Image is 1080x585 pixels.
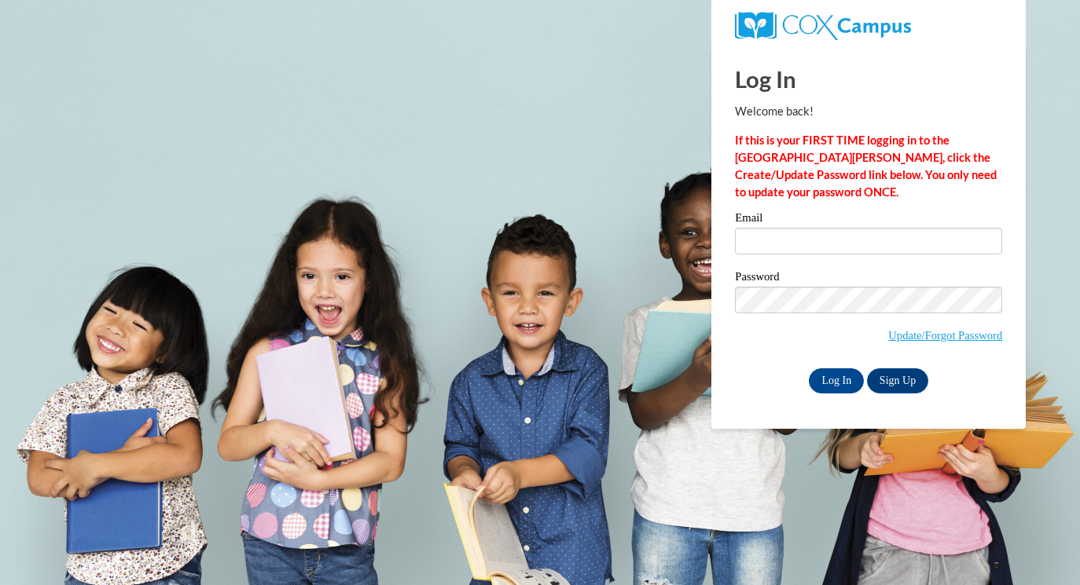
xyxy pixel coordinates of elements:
[867,368,928,393] a: Sign Up
[735,18,910,31] a: COX Campus
[809,368,864,393] input: Log In
[735,271,1002,287] label: Password
[888,329,1002,342] a: Update/Forgot Password
[735,63,1002,95] h1: Log In
[735,212,1002,228] label: Email
[735,103,1002,120] p: Welcome back!
[735,133,997,199] strong: If this is your FIRST TIME logging in to the [GEOGRAPHIC_DATA][PERSON_NAME], click the Create/Upd...
[735,12,910,40] img: COX Campus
